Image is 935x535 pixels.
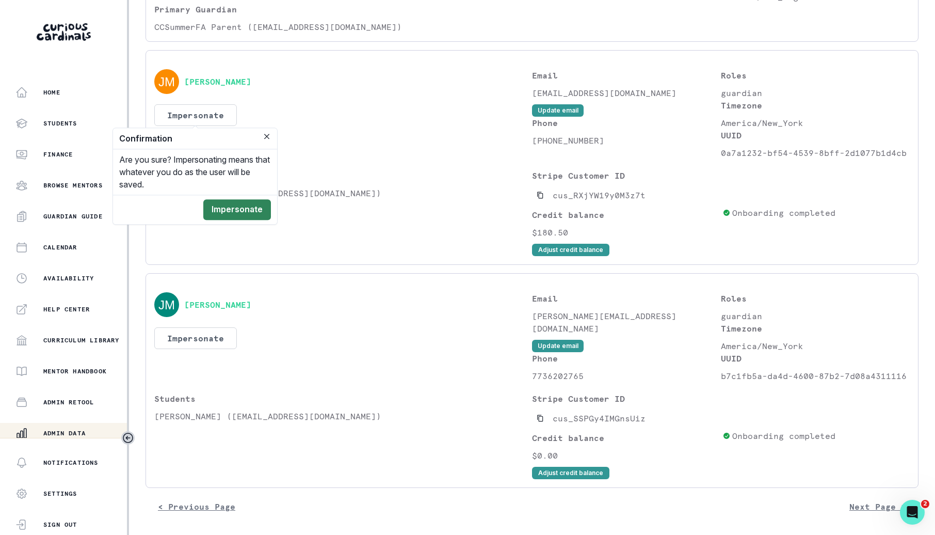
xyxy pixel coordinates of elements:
p: 7736202765 [532,370,721,382]
p: guardian [721,87,910,99]
p: Roles [721,69,910,82]
button: Adjust credit balance [532,244,609,256]
p: Stripe Customer ID [532,392,718,405]
p: Finance [43,150,73,159]
p: [PERSON_NAME] ([EMAIL_ADDRESS][DOMAIN_NAME]) [154,187,532,199]
p: Email [532,292,721,305]
p: Credit balance [532,432,718,444]
p: [EMAIL_ADDRESS][DOMAIN_NAME] [532,87,721,99]
button: Impersonate [203,199,271,220]
p: guardian [721,310,910,322]
p: Settings [43,490,77,498]
button: [PERSON_NAME] [184,300,251,310]
img: svg [154,69,179,94]
p: Calendar [43,243,77,251]
p: Timezone [721,99,910,112]
p: $0.00 [532,449,718,462]
button: Impersonate [154,327,237,349]
p: Roles [721,292,910,305]
p: Students [154,392,532,405]
p: [PERSON_NAME][EMAIL_ADDRESS][DOMAIN_NAME] [532,310,721,335]
img: svg [154,292,179,317]
p: Stripe Customer ID [532,169,718,182]
p: Browse Mentors [43,181,103,190]
p: $180.50 [532,226,718,239]
iframe: Intercom live chat [900,500,925,525]
p: Admin Retool [43,398,94,406]
p: America/New_York [721,117,910,129]
button: Toggle sidebar [121,431,135,445]
p: Students [154,169,532,182]
span: 2 [921,500,929,508]
button: [PERSON_NAME] [184,76,251,87]
p: UUID [721,129,910,141]
p: Mentor Handbook [43,367,107,375]
p: Help Center [43,305,90,313]
p: Sign Out [43,521,77,529]
button: Update email [532,104,584,117]
p: Phone [532,117,721,129]
p: Admin Data [43,429,86,437]
p: [PERSON_NAME] ([EMAIL_ADDRESS][DOMAIN_NAME]) [154,410,532,422]
button: Adjust credit balance [532,467,609,479]
p: Timezone [721,322,910,335]
button: < Previous Page [146,496,248,517]
p: Primary Guardian [154,3,532,15]
p: CCSummerFA Parent ([EMAIL_ADDRESS][DOMAIN_NAME]) [154,21,532,33]
button: Close [261,130,273,143]
p: Availability [43,274,94,282]
button: Copied to clipboard [532,410,549,427]
button: Copied to clipboard [532,187,549,203]
p: b7c1fb5a-da4d-4600-87b2-7d08a4311116 [721,370,910,382]
p: Credit balance [532,209,718,221]
button: Next Page > [837,496,918,517]
p: Home [43,88,60,97]
p: Email [532,69,721,82]
p: 0a7a1232-bf54-4539-8bff-2d1077b1d4cb [721,147,910,159]
button: Impersonate [154,104,237,126]
p: cus_SSPGy4IMGnsUiz [553,412,646,424]
p: Notifications [43,459,99,467]
p: Curriculum Library [43,336,120,344]
p: UUID [721,352,910,365]
p: [PHONE_NUMBER] [532,134,721,147]
p: Phone [532,352,721,365]
img: Curious Cardinals Logo [37,23,91,41]
p: cus_RXjYW19y0M3z7t [553,189,646,201]
p: America/New_York [721,340,910,352]
p: Onboarding completed [732,430,835,442]
p: Guardian Guide [43,212,103,221]
p: Onboarding completed [732,207,835,219]
div: Are you sure? Impersonating means that whatever you do as the user will be saved. [113,149,277,195]
button: Update email [532,340,584,352]
p: Students [43,119,77,128]
header: Confirmation [113,128,277,149]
